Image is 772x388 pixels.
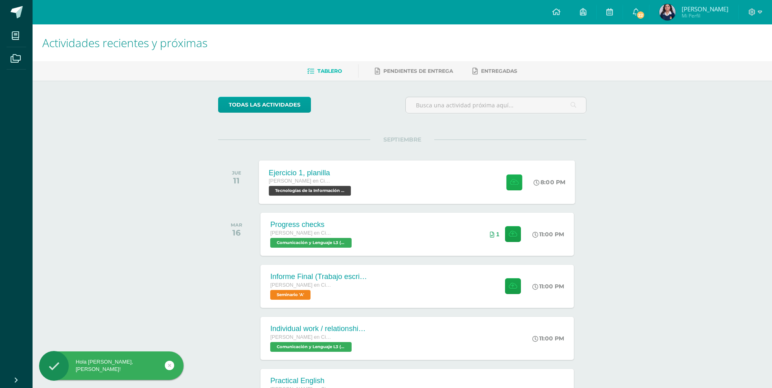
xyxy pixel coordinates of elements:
span: Tablero [317,68,342,74]
img: 65df299b839d5d858f1a4bdffaf751bc.png [659,4,676,20]
div: 11:00 PM [532,283,564,290]
a: Tablero [307,65,342,78]
div: Progress checks [270,220,354,229]
div: 11:00 PM [532,231,564,238]
div: 11 [232,176,241,185]
div: 11:00 PM [532,335,564,342]
span: [PERSON_NAME] en Ciencias y Letras [270,334,331,340]
span: Comunicación y Lenguaje L3 (Inglés) 5 'A' [270,342,352,352]
a: todas las Actividades [218,97,311,113]
span: 1 [496,231,499,238]
span: Seminario 'A' [270,290,311,300]
span: Pendientes de entrega [383,68,453,74]
a: Pendientes de entrega [375,65,453,78]
div: Informe Final (Trabajo escrito) [270,272,368,281]
div: Hola [PERSON_NAME], [PERSON_NAME]! [39,358,184,373]
div: Practical English [270,377,354,385]
div: JUE [232,170,241,176]
span: SEPTIEMBRE [370,136,434,143]
span: 22 [636,11,645,20]
span: Tecnologías de la Información y la Comunicación 5 'A' [269,186,351,196]
span: Comunicación y Lenguaje L3 (Inglés) 5 'A' [270,238,352,248]
div: Archivos entregados [490,231,499,238]
div: Ejercicio 1, planilla [269,168,353,177]
input: Busca una actividad próxima aquí... [406,97,586,113]
span: Mi Perfil [682,12,728,19]
div: MAR [231,222,242,228]
span: Entregadas [481,68,517,74]
span: [PERSON_NAME] [682,5,728,13]
span: [PERSON_NAME] en Ciencias y Letras [270,230,331,236]
div: Individual work / relationship glossary [270,325,368,333]
span: [PERSON_NAME] en Ciencias y Letras [269,178,331,184]
div: 16 [231,228,242,238]
div: 8:00 PM [534,179,566,186]
a: Entregadas [472,65,517,78]
span: [PERSON_NAME] en Ciencias y Letras [270,282,331,288]
span: Actividades recientes y próximas [42,35,208,50]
